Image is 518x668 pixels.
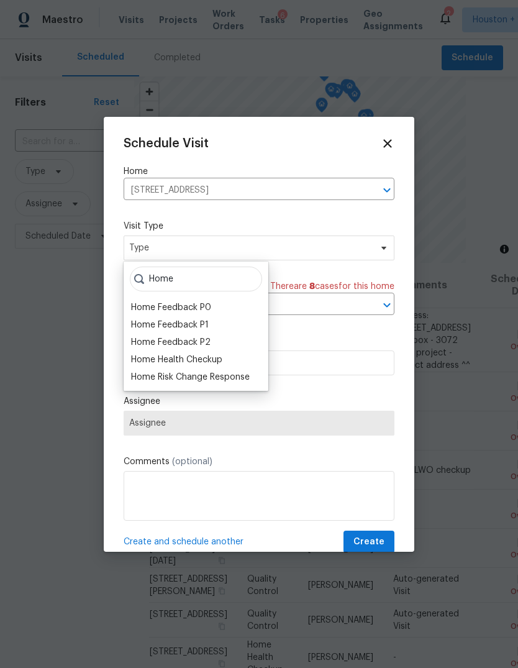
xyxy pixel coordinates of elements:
button: Create [343,531,394,554]
label: Home [124,165,394,178]
span: There are case s for this home [270,280,394,293]
span: Create [353,534,384,550]
button: Open [378,296,396,314]
label: Visit Type [124,220,394,232]
div: Home Health Checkup [131,354,222,366]
div: Home Feedback P0 [131,301,211,314]
span: Schedule Visit [124,137,209,150]
div: Home Feedback P1 [131,319,209,331]
span: Type [129,242,371,254]
input: Enter in an address [124,181,360,200]
span: (optional) [172,457,212,466]
div: Home Feedback P2 [131,336,211,349]
label: Assignee [124,395,394,408]
button: Open [378,181,396,199]
span: Create and schedule another [124,536,243,548]
div: Home Risk Change Response [131,371,250,383]
label: Comments [124,455,394,468]
span: 8 [309,282,315,291]
span: Assignee [129,418,389,428]
span: Close [381,137,394,150]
